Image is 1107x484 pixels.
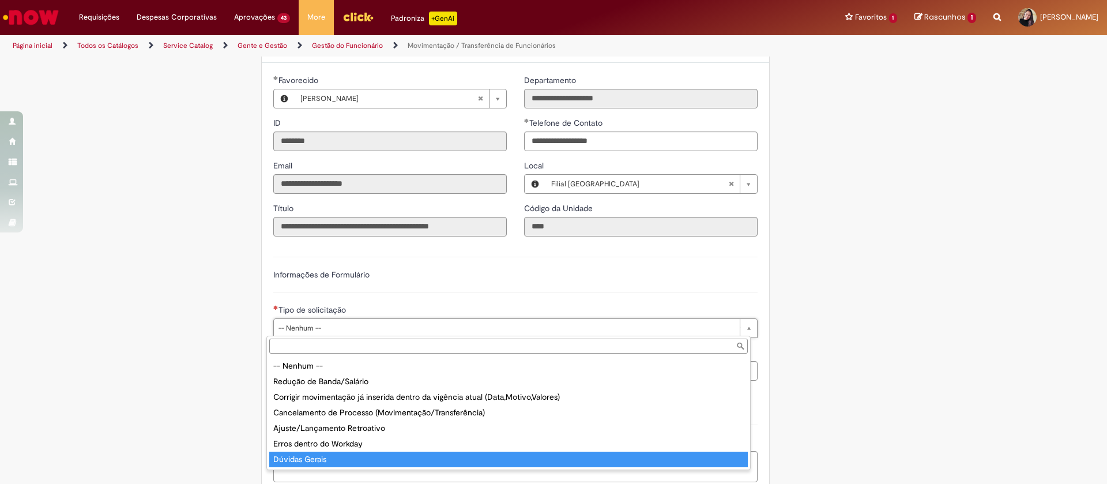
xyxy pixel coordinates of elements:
div: Ajuste/Lançamento Retroativo [269,421,748,436]
div: Redução de Banda/Salário [269,374,748,389]
div: Erros dentro do Workday [269,436,748,452]
ul: Tipo de solicitação [267,356,750,470]
div: Corrigir movimentação já inserida dentro da vigência atual (Data,Motivo,Valores) [269,389,748,405]
div: Dúvidas Gerais [269,452,748,467]
div: -- Nenhum -- [269,358,748,374]
div: Cancelamento de Processo (Movimentação/Transferência) [269,405,748,421]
